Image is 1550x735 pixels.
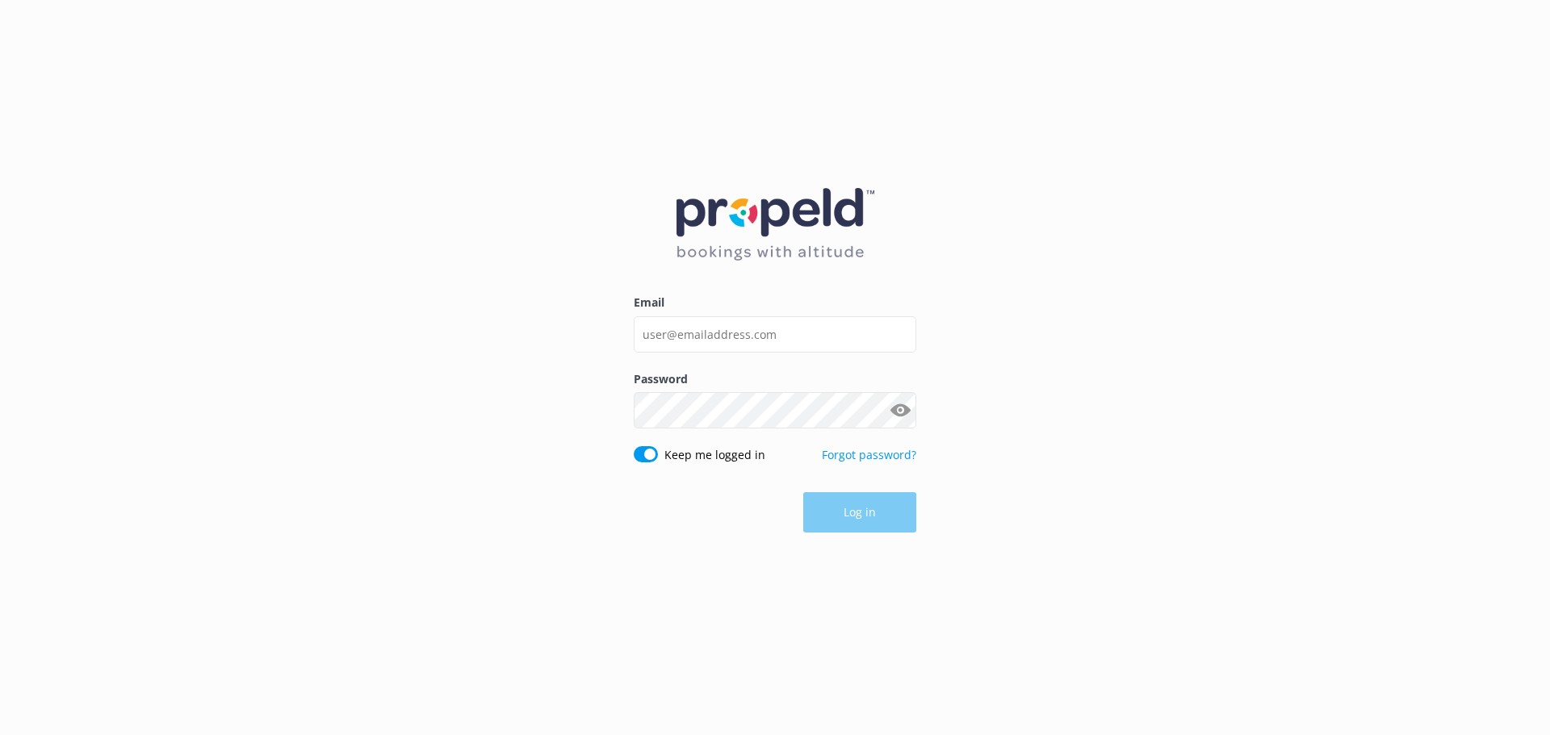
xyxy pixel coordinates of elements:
a: Forgot password? [822,447,916,462]
img: 12-1677471078.png [677,188,874,261]
label: Email [634,294,916,311]
label: Keep me logged in [664,446,765,464]
input: user@emailaddress.com [634,316,916,353]
button: Show password [884,395,916,427]
label: Password [634,370,916,388]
